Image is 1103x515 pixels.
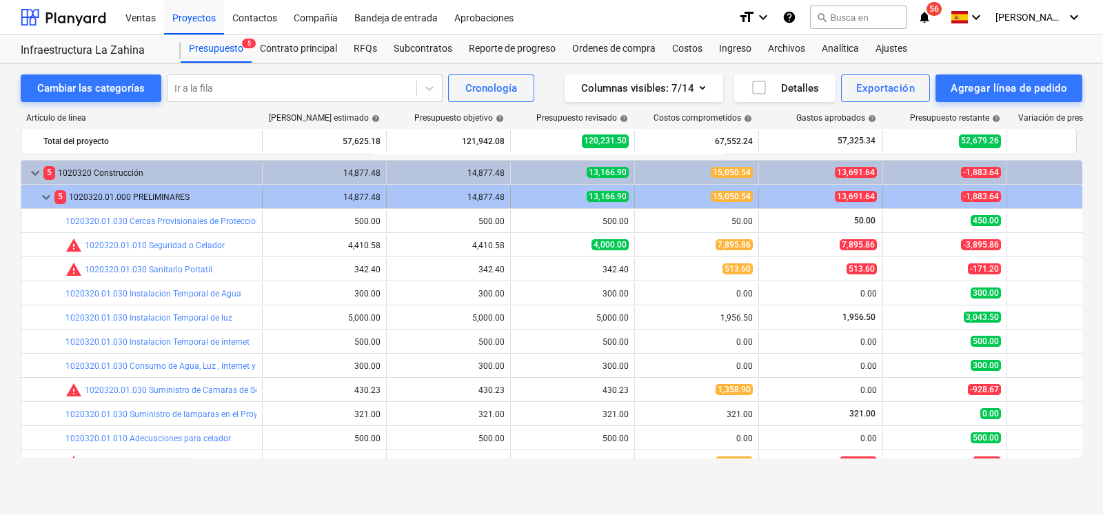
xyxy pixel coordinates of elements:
div: 121,942.08 [392,130,505,152]
span: -928.67 [968,384,1001,395]
div: 0.00 [640,361,753,371]
div: 14,877.48 [268,168,381,178]
span: 5 [242,39,256,48]
span: Los costos asociados exceden el presupuesto revisado [65,454,82,471]
div: 5,000.00 [392,313,505,323]
div: 500.00 [516,216,629,226]
span: -68.12 [973,456,1001,467]
div: 0.00 [765,385,877,395]
div: Exportación [856,79,915,97]
span: Los costos asociados exceden el presupuesto revisado [65,237,82,254]
div: Agregar línea de pedido [951,79,1067,97]
button: Detalles [734,74,836,102]
a: Archivos [760,35,813,63]
div: Cronología [465,79,517,97]
a: 1020320.01.030 Sanitario Portatil [85,265,212,274]
div: Detalles [751,79,819,97]
div: 342.40 [516,265,629,274]
a: 1020320.01.030 Instalacion Temporal de luz [65,313,232,323]
i: keyboard_arrow_down [755,9,771,26]
a: Presupuesto5 [181,35,252,63]
div: 5,000.00 [268,313,381,323]
span: 15,050.54 [711,167,753,178]
span: keyboard_arrow_down [27,165,43,181]
div: 342.40 [392,265,505,274]
span: 500.00 [971,432,1001,443]
div: 0.00 [765,361,877,371]
div: 430.23 [268,385,381,395]
div: 321.00 [392,410,505,419]
a: Contrato principal [252,35,345,63]
a: Ingreso [711,35,760,63]
div: 5,000.00 [516,313,629,323]
div: 0.00 [765,434,877,443]
div: Presupuesto [181,35,252,63]
div: Total del proyecto [43,130,256,152]
a: Analítica [813,35,867,63]
div: 321.00 [268,410,381,419]
span: 1,041.39 [840,456,877,467]
span: 13,166.90 [587,191,629,202]
span: 5 [54,190,66,203]
span: 56 [927,2,942,16]
div: Widget de chat [1034,449,1103,515]
div: 0.00 [640,289,753,299]
a: 1020320.01.030 Consumo de Agua, Luz , Internet y Hielo Mensual [65,361,311,371]
span: Los costos asociados exceden el presupuesto revisado [65,261,82,278]
a: 1020320.01.030 Instalacion Temporal de Agua [65,289,241,299]
span: -3,895.86 [961,239,1001,250]
div: 300.00 [516,361,629,371]
i: keyboard_arrow_down [968,9,984,26]
span: 513.60 [847,263,877,274]
span: help [989,114,1000,123]
a: RFQs [345,35,385,63]
span: 1,041.39 [716,456,753,467]
div: 500.00 [268,216,381,226]
a: 1020320.01.010 Adecuaciones para celador [65,434,231,443]
span: 52,679.26 [959,134,1001,148]
a: Subcontratos [385,35,461,63]
a: 1020320.01.010 Seguridad o Celador [85,241,225,250]
span: 57,325.34 [836,135,877,147]
span: Los costos asociados exceden el presupuesto revisado [65,382,82,398]
div: Presupuesto objetivo [414,113,504,123]
div: 14,877.48 [392,192,505,202]
span: keyboard_arrow_down [38,189,54,205]
div: 1020320 Construcción [43,162,256,184]
a: Costos [664,35,711,63]
div: 500.00 [268,434,381,443]
a: 1020320.01.030 Suministro de Camaras de Seguridad [85,385,288,395]
div: 14,877.48 [392,168,505,178]
div: 1020320.01.000 PRELIMINARES [54,186,256,208]
a: Ordenes de compra [564,35,664,63]
div: 300.00 [268,361,381,371]
span: 513.60 [722,263,753,274]
div: 57,625.18 [268,130,381,152]
div: Artículo de línea [21,113,262,123]
span: 15,050.54 [711,191,753,202]
div: 430.23 [516,385,629,395]
iframe: Chat Widget [1034,449,1103,515]
span: 1,358.90 [716,384,753,395]
a: 1020320.01.030 Suministro de lamparas en el Proyecto [65,410,274,419]
a: Reporte de progreso [461,35,564,63]
span: -171.20 [968,263,1001,274]
button: Cronología [448,74,534,102]
span: 300.00 [971,287,1001,299]
a: Ajustes [867,35,915,63]
div: [PERSON_NAME] estimado [269,113,380,123]
span: help [865,114,876,123]
div: 1,956.50 [640,313,753,323]
div: 0.00 [640,434,753,443]
span: 4,000.00 [591,239,629,250]
span: 321.00 [848,409,877,418]
span: help [741,114,752,123]
div: 300.00 [516,289,629,299]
